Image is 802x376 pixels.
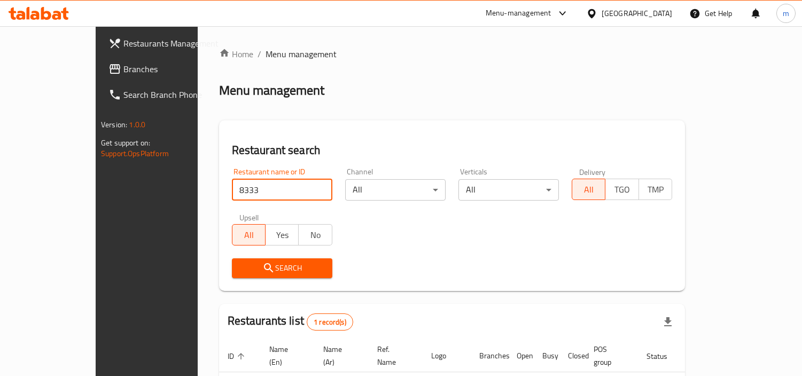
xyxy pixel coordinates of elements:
span: Restaurants Management [123,37,221,50]
button: TMP [639,179,672,200]
span: Status [647,350,681,363]
th: Branches [471,340,508,372]
span: Name (En) [269,343,302,369]
input: Search for restaurant name or ID.. [232,179,332,201]
span: TGO [610,182,634,197]
button: No [298,224,332,245]
span: POS group [594,343,625,369]
th: Busy [534,340,559,372]
label: Upsell [239,213,259,221]
a: Restaurants Management [100,30,230,56]
th: Open [508,340,534,372]
span: Branches [123,63,221,75]
div: All [345,179,446,201]
span: Menu management [266,48,337,60]
span: Name (Ar) [323,343,356,369]
div: All [458,179,559,201]
a: Branches [100,56,230,82]
span: 1.0.0 [129,118,145,132]
a: Search Branch Phone [100,82,230,108]
div: [GEOGRAPHIC_DATA] [602,7,672,19]
span: m [783,7,789,19]
div: Total records count [307,313,353,331]
label: Delivery [579,168,606,175]
th: Logo [423,340,471,372]
span: Search [240,262,324,275]
button: Yes [265,224,299,245]
h2: Restaurant search [232,142,672,158]
th: Closed [559,340,585,372]
span: 1 record(s) [307,317,353,327]
div: Export file [655,309,681,335]
li: / [258,48,261,60]
a: Home [219,48,253,60]
span: TMP [643,182,668,197]
span: Search Branch Phone [123,88,221,101]
button: Search [232,258,332,278]
h2: Restaurants list [228,313,353,331]
span: All [577,182,601,197]
div: Menu-management [486,7,551,20]
span: No [303,227,328,243]
span: Version: [101,118,127,132]
button: All [572,179,605,200]
button: TGO [605,179,639,200]
a: Support.OpsPlatform [101,147,169,160]
span: Yes [270,227,294,243]
span: All [237,227,261,243]
span: ID [228,350,248,363]
h2: Menu management [219,82,324,99]
nav: breadcrumb [219,48,685,60]
span: Get support on: [101,136,150,150]
button: All [232,224,266,245]
span: Ref. Name [377,343,410,369]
